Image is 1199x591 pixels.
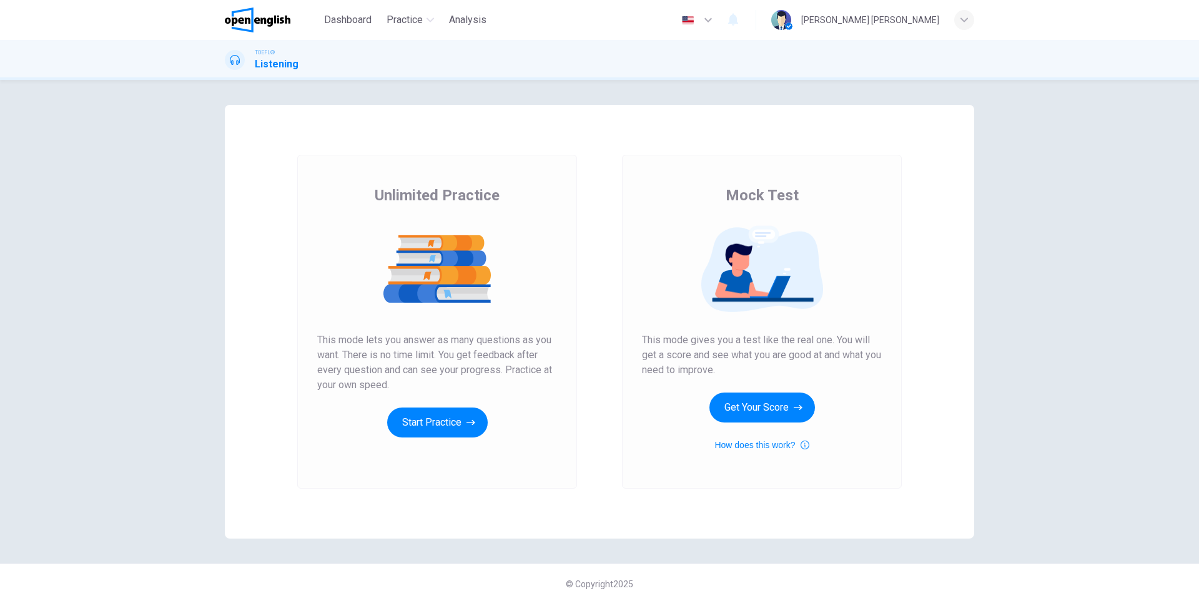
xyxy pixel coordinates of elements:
a: OpenEnglish logo [225,7,319,32]
img: en [680,16,696,25]
span: Analysis [449,12,486,27]
img: OpenEnglish logo [225,7,290,32]
span: Unlimited Practice [375,185,500,205]
span: Practice [387,12,423,27]
span: Mock Test [726,185,799,205]
span: This mode lets you answer as many questions as you want. There is no time limit. You get feedback... [317,333,557,393]
h1: Listening [255,57,299,72]
button: Get Your Score [709,393,815,422]
span: This mode gives you a test like the real one. You will get a score and see what you are good at a... [642,333,882,378]
button: How does this work? [714,437,809,452]
button: Dashboard [319,9,377,31]
div: [PERSON_NAME] [PERSON_NAME] [801,12,939,27]
button: Analysis [444,9,491,31]
span: Dashboard [324,12,372,27]
span: © Copyright 2025 [566,579,633,589]
img: Profile picture [771,10,791,30]
button: Practice [382,9,439,31]
button: Start Practice [387,408,488,437]
span: TOEFL® [255,48,275,57]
